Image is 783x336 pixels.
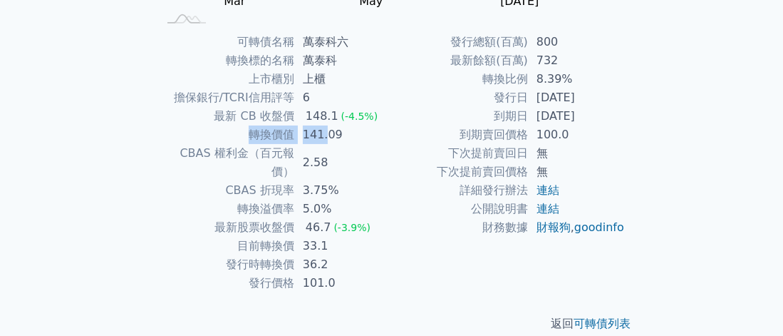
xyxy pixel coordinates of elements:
[574,317,631,330] a: 可轉債列表
[294,51,392,70] td: 萬泰科
[392,218,528,237] td: 財務數據
[294,255,392,274] td: 36.2
[392,88,528,107] td: 發行日
[392,70,528,88] td: 轉換比例
[528,144,626,163] td: 無
[294,274,392,292] td: 101.0
[158,51,294,70] td: 轉換標的名稱
[528,107,626,126] td: [DATE]
[392,51,528,70] td: 最新餘額(百萬)
[333,222,370,233] span: (-3.9%)
[392,200,528,218] td: 公開說明書
[574,220,624,234] a: goodinfo
[528,70,626,88] td: 8.39%
[712,268,783,336] div: 聊天小工具
[528,126,626,144] td: 100.0
[341,111,378,122] span: (-4.5%)
[158,88,294,107] td: 擔保銀行/TCRI信用評等
[158,33,294,51] td: 可轉債名稱
[141,315,643,332] p: 返回
[303,107,341,126] div: 148.1
[294,88,392,107] td: 6
[712,268,783,336] iframe: Chat Widget
[392,181,528,200] td: 詳細發行辦法
[528,218,626,237] td: ,
[294,70,392,88] td: 上櫃
[158,218,294,237] td: 最新股票收盤價
[158,237,294,255] td: 目前轉換價
[392,163,528,181] td: 下次提前賣回價格
[158,70,294,88] td: 上市櫃別
[536,183,559,197] a: 連結
[158,144,294,181] td: CBAS 權利金（百元報價）
[294,237,392,255] td: 33.1
[158,107,294,126] td: 最新 CB 收盤價
[294,33,392,51] td: 萬泰科六
[528,33,626,51] td: 800
[303,218,334,237] div: 46.7
[294,200,392,218] td: 5.0%
[536,202,559,215] a: 連結
[536,220,571,234] a: 財報狗
[158,200,294,218] td: 轉換溢價率
[158,274,294,292] td: 發行價格
[158,181,294,200] td: CBAS 折現率
[392,144,528,163] td: 下次提前賣回日
[392,33,528,51] td: 發行總額(百萬)
[294,181,392,200] td: 3.75%
[158,255,294,274] td: 發行時轉換價
[294,126,392,144] td: 141.09
[392,107,528,126] td: 到期日
[158,126,294,144] td: 轉換價值
[294,144,392,181] td: 2.58
[528,163,626,181] td: 無
[392,126,528,144] td: 到期賣回價格
[528,88,626,107] td: [DATE]
[528,51,626,70] td: 732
